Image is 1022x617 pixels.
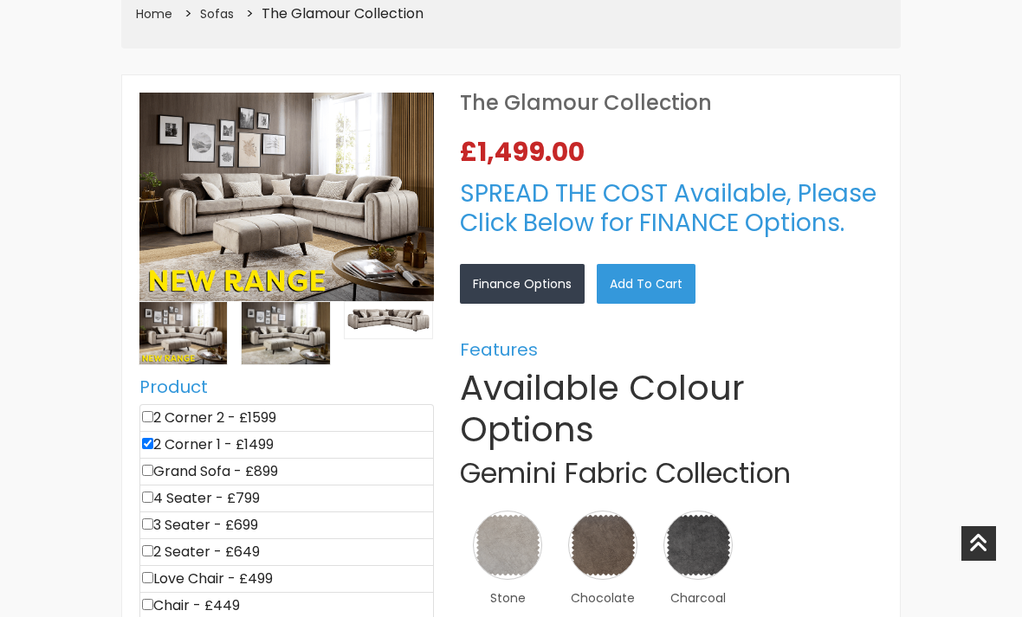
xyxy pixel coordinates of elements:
span: £1,499.00 [460,139,592,165]
h5: Features [460,339,883,360]
li: 4 Seater - £799 [139,485,434,512]
li: 3 Seater - £699 [139,511,434,539]
span: Chocolate [568,588,637,607]
a: Sofas [200,5,234,22]
li: Love Chair - £499 [139,565,434,593]
li: The Glamour Collection [240,1,425,28]
img: Chocolate [568,511,637,580]
img: Charcoal [663,511,733,580]
h5: Product [139,376,434,397]
h1: Available Colour Options [460,367,883,450]
a: Home [136,5,172,22]
li: 2 Corner 2 - £1599 [139,404,434,432]
li: Grand Sofa - £899 [139,458,434,485]
a: Finance Options [460,264,585,304]
span: Charcoal [663,588,733,607]
a: Add to Cart [597,264,695,304]
h2: Gemini Fabric Collection [460,457,883,490]
span: Stone [473,588,542,607]
h1: The Glamour Collection [460,93,883,113]
li: 2 Seater - £649 [139,538,434,566]
img: Stone [473,511,542,580]
li: 2 Corner 1 - £1499 [139,431,434,459]
h3: SPREAD THE COST Available, Please Click Below for FINANCE Options. [460,179,883,237]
